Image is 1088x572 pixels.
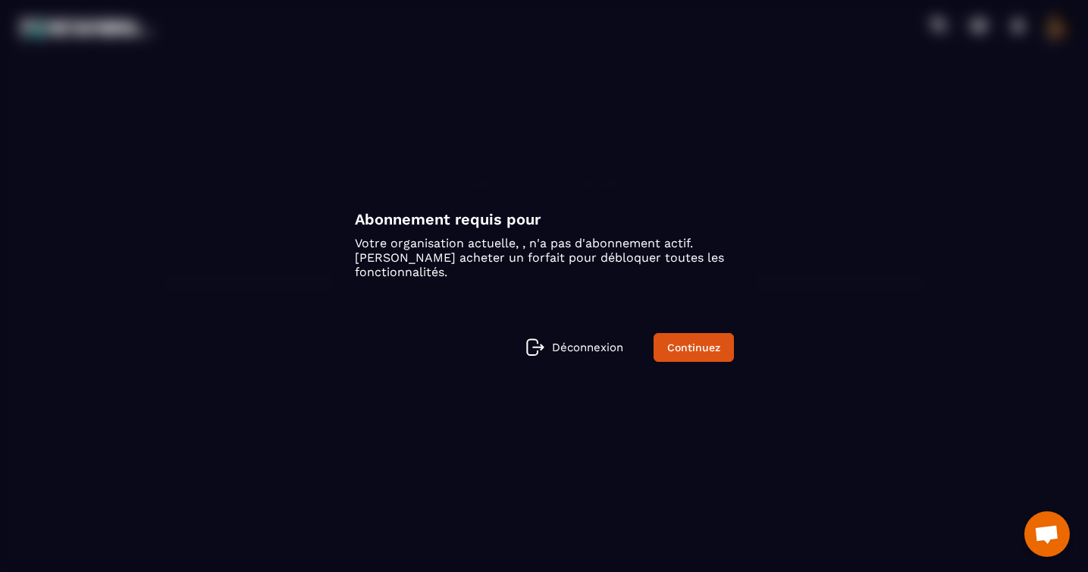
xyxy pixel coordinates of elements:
[355,210,734,228] h4: Abonnement requis pour
[526,338,623,357] a: Déconnexion
[552,341,623,354] p: Déconnexion
[355,236,734,279] p: Votre organisation actuelle, , n'a pas d'abonnement actif. [PERSON_NAME] acheter un forfait pour ...
[1024,511,1070,557] div: Ouvrir le chat
[654,333,734,362] a: Continuez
